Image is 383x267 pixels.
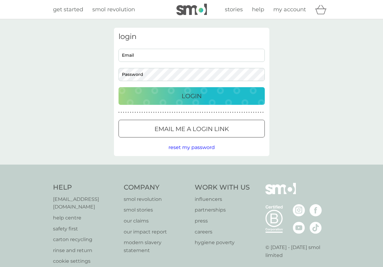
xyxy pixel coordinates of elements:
p: ● [179,111,180,114]
a: help [252,5,264,14]
p: ● [235,111,236,114]
img: smol [265,183,296,204]
p: ● [260,111,261,114]
p: our impact report [124,228,189,236]
p: ● [207,111,208,114]
a: [EMAIL_ADDRESS][DOMAIN_NAME] [53,195,118,211]
p: ● [165,111,166,114]
span: help [252,6,264,13]
p: ● [211,111,213,114]
p: ● [146,111,147,114]
a: get started [53,5,83,14]
p: ● [176,111,178,114]
p: ● [232,111,233,114]
p: ● [197,111,199,114]
p: ● [204,111,206,114]
p: ● [190,111,192,114]
p: ● [186,111,187,114]
p: © [DATE] - [DATE] smol limited [265,244,330,259]
h4: Help [53,183,118,192]
p: ● [121,111,122,114]
h4: Work With Us [195,183,250,192]
p: ● [209,111,210,114]
p: ● [249,111,250,114]
p: ● [172,111,173,114]
p: ● [160,111,161,114]
p: ● [128,111,129,114]
p: ● [119,111,120,114]
p: ● [251,111,252,114]
p: ● [225,111,226,114]
a: press [195,217,250,225]
a: carton recycling [53,236,118,244]
p: ● [188,111,189,114]
p: ● [223,111,224,114]
a: hygiene poverty [195,239,250,247]
p: ● [130,111,131,114]
p: ● [169,111,171,114]
p: ● [181,111,182,114]
img: visit the smol Youtube page [293,222,305,234]
p: ● [135,111,136,114]
a: modern slavery statement [124,239,189,254]
a: smol stories [124,206,189,214]
span: reset my password [168,144,215,150]
h3: login [119,32,265,41]
p: ● [228,111,229,114]
p: ● [218,111,219,114]
p: ● [239,111,240,114]
a: smol revolution [92,5,135,14]
p: influencers [195,195,250,203]
button: Login [119,87,265,105]
p: ● [144,111,145,114]
a: help centre [53,214,118,222]
p: ● [151,111,152,114]
p: ● [153,111,154,114]
p: ● [158,111,159,114]
a: my account [273,5,306,14]
p: ● [125,111,126,114]
p: ● [237,111,238,114]
p: ● [174,111,176,114]
p: ● [262,111,264,114]
a: safety first [53,225,118,233]
p: partnerships [195,206,250,214]
p: ● [195,111,196,114]
img: smol [176,4,207,15]
a: stories [225,5,243,14]
p: ● [139,111,140,114]
p: ● [216,111,217,114]
p: ● [142,111,143,114]
a: rinse and return [53,247,118,255]
p: ● [162,111,164,114]
img: visit the smol Facebook page [310,204,322,216]
a: smol revolution [124,195,189,203]
p: ● [221,111,222,114]
p: ● [193,111,194,114]
p: ● [149,111,150,114]
h4: Company [124,183,189,192]
p: ● [214,111,215,114]
button: Email me a login link [119,120,265,137]
p: ● [123,111,124,114]
a: our claims [124,217,189,225]
p: cookie settings [53,257,118,265]
span: my account [273,6,306,13]
p: ● [242,111,243,114]
a: careers [195,228,250,236]
p: ● [253,111,254,114]
p: ● [156,111,157,114]
img: visit the smol Instagram page [293,204,305,216]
